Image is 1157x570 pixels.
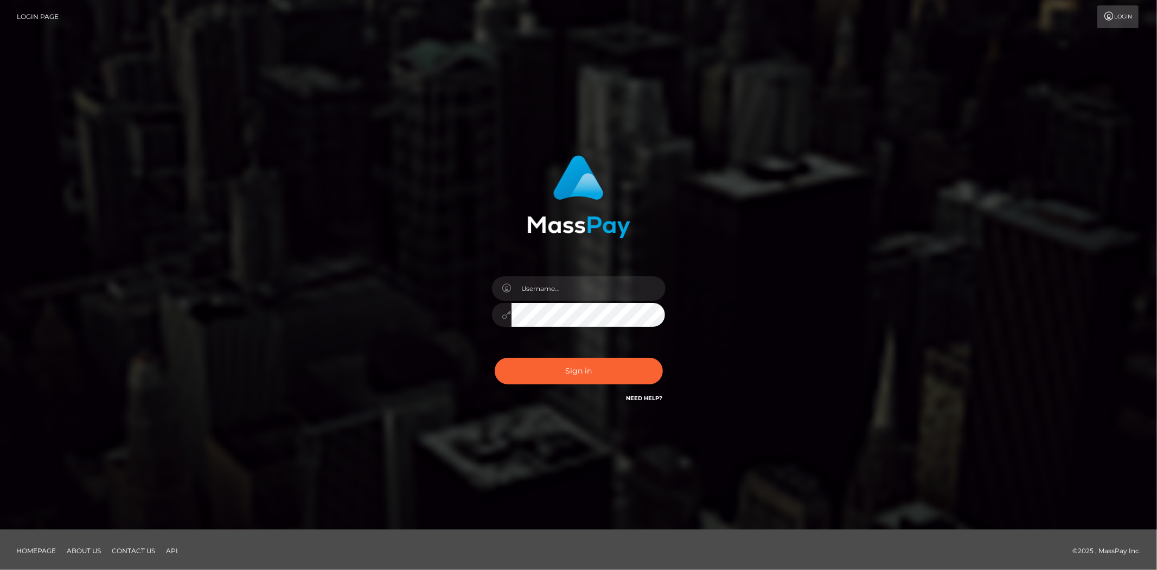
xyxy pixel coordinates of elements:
a: Login Page [17,5,59,28]
a: Need Help? [627,395,663,402]
a: About Us [62,542,105,559]
a: Homepage [12,542,60,559]
button: Sign in [495,358,663,384]
a: Login [1097,5,1139,28]
a: API [162,542,182,559]
input: Username... [512,276,666,301]
img: MassPay Login [527,155,630,238]
div: © 2025 , MassPay Inc. [1072,545,1149,557]
a: Contact Us [107,542,159,559]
